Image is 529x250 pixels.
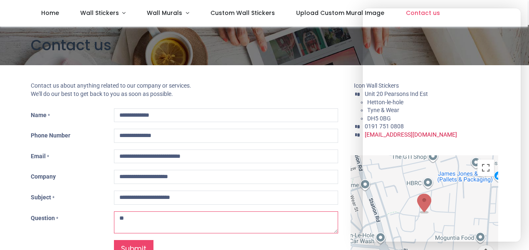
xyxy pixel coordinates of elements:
span: Home [41,9,59,17]
iframe: Brevo live chat [363,8,521,242]
span: Phone Number [31,132,70,139]
span: Company [31,173,56,180]
span: Custom Wall Stickers [210,9,275,17]
span: Question [31,215,55,221]
span: Name [31,112,47,118]
h1: Contact us [31,35,498,55]
span: Wall Murals [147,9,182,17]
span: Wall Stickers [80,9,119,17]
span: Email [31,153,46,159]
span: Subject [31,194,51,201]
span: Upload Custom Mural Image [296,9,384,17]
li: Icon Wall Stickers [354,82,498,90]
p: Contact us about anything related to our company or services. We'll do our best to get back to yo... [31,82,338,98]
